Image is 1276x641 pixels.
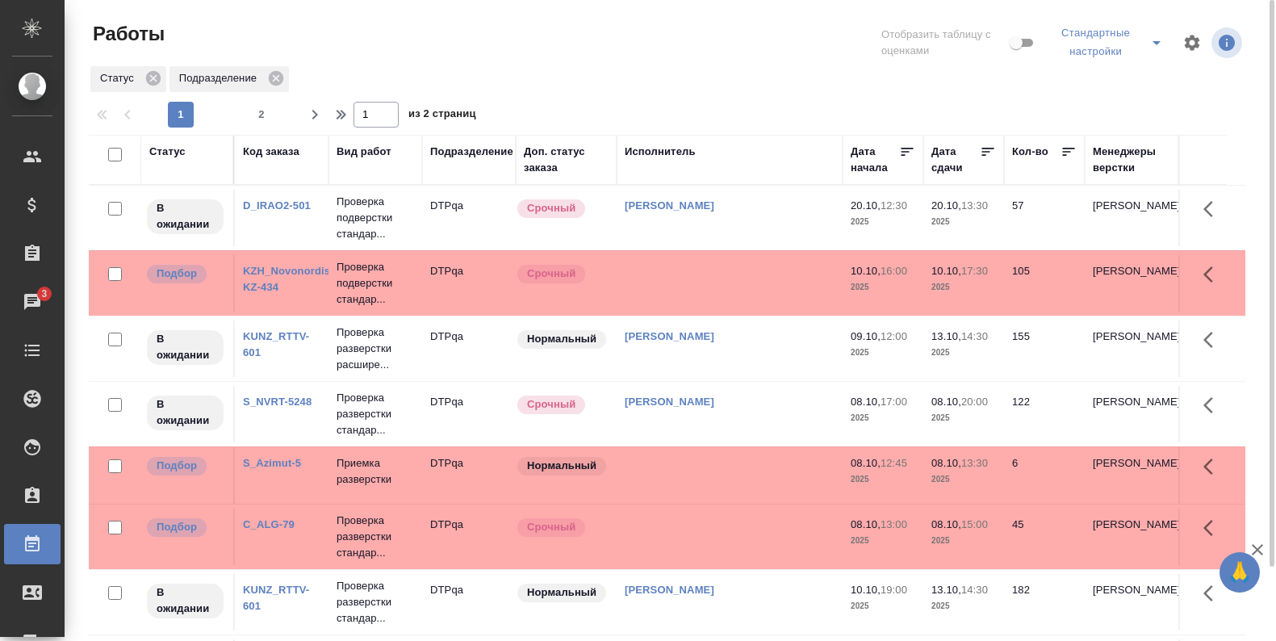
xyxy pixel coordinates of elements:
p: Проверка разверстки стандар... [337,513,414,561]
div: Статус [90,66,166,92]
p: 2025 [851,345,915,361]
span: Отобразить таблицу с оценками [881,27,1006,59]
div: Подразделение [169,66,289,92]
p: 12:45 [881,457,907,469]
p: 15:00 [961,518,988,530]
p: [PERSON_NAME] [1093,517,1170,533]
p: В ожидании [157,200,214,233]
p: Срочный [527,519,575,535]
span: Работы [89,21,165,47]
span: Настроить таблицу [1173,23,1211,62]
a: KZH_Novonordisk-KZ-434 [243,265,340,293]
a: [PERSON_NAME] [625,199,714,212]
td: 45 [1004,509,1085,565]
p: [PERSON_NAME] [1093,582,1170,598]
div: Исполнитель назначен, приступать к работе пока рано [145,329,225,367]
a: KUNZ_RTTV-601 [243,330,309,358]
p: [PERSON_NAME] [1093,329,1170,345]
p: Проверка разверстки стандар... [337,390,414,438]
button: Здесь прячутся важные кнопки [1194,509,1232,547]
button: Здесь прячутся важные кнопки [1194,320,1232,359]
p: 13:00 [881,518,907,530]
p: 08.10, [851,457,881,469]
div: split button [1051,21,1173,65]
p: 2025 [931,533,996,549]
div: Доп. статус заказа [524,144,609,176]
p: Приемка разверстки [337,455,414,488]
a: [PERSON_NAME] [625,584,714,596]
div: Вид работ [337,144,391,160]
p: 13.10, [931,584,961,596]
button: 🙏 [1220,552,1260,593]
td: 182 [1004,574,1085,631]
td: 6 [1004,447,1085,504]
p: 13.10, [931,330,961,342]
p: Срочный [527,200,575,216]
td: DTPqa [422,190,516,246]
button: 2 [249,102,274,128]
p: 20.10, [851,199,881,212]
td: 155 [1004,320,1085,377]
div: Код заказа [243,144,299,160]
a: 3 [4,282,61,322]
p: 19:00 [881,584,907,596]
div: Можно подбирать исполнителей [145,517,225,538]
p: 2025 [931,471,996,488]
div: Исполнитель назначен, приступать к работе пока рано [145,198,225,236]
p: Проверка подверстки стандар... [337,259,414,308]
a: S_Azimut-5 [243,457,301,469]
p: Нормальный [527,584,596,601]
p: 12:00 [881,330,907,342]
div: Исполнитель назначен, приступать к работе пока рано [145,582,225,620]
a: C_ALG-79 [243,518,295,530]
p: 2025 [851,214,915,230]
td: DTPqa [422,574,516,631]
p: В ожидании [157,396,214,429]
p: 08.10, [851,518,881,530]
span: 🙏 [1226,555,1253,589]
p: 2025 [931,279,996,295]
p: 17:30 [961,265,988,277]
div: Дата начала [851,144,899,176]
p: 08.10, [931,396,961,408]
p: 17:00 [881,396,907,408]
p: 13:30 [961,457,988,469]
p: Срочный [527,266,575,282]
p: 2025 [851,471,915,488]
a: KUNZ_RTTV-601 [243,584,309,612]
p: 13:30 [961,199,988,212]
p: 08.10, [931,518,961,530]
p: 10.10, [931,265,961,277]
p: Нормальный [527,331,596,347]
td: 57 [1004,190,1085,246]
td: DTPqa [422,509,516,565]
span: из 2 страниц [408,104,476,128]
td: DTPqa [422,386,516,442]
p: В ожидании [157,584,214,617]
p: 20:00 [961,396,988,408]
p: 2025 [851,533,915,549]
a: [PERSON_NAME] [625,330,714,342]
p: 12:30 [881,199,907,212]
p: 14:30 [961,330,988,342]
p: 2025 [851,410,915,426]
a: [PERSON_NAME] [625,396,714,408]
p: Срочный [527,396,575,413]
span: 2 [249,107,274,123]
td: 105 [1004,255,1085,312]
p: 08.10, [851,396,881,408]
p: Проверка разверстки расшире... [337,325,414,373]
button: Здесь прячутся важные кнопки [1194,574,1232,613]
a: S_NVRT-5248 [243,396,312,408]
p: 16:00 [881,265,907,277]
button: Здесь прячутся важные кнопки [1194,386,1232,425]
p: 2025 [851,598,915,614]
div: Исполнитель [625,144,696,160]
button: Здесь прячутся важные кнопки [1194,447,1232,486]
p: Проверка разверстки стандар... [337,578,414,626]
div: Менеджеры верстки [1093,144,1170,176]
p: Статус [100,70,140,86]
p: 20.10, [931,199,961,212]
div: Статус [149,144,186,160]
span: Посмотреть информацию [1211,27,1245,58]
